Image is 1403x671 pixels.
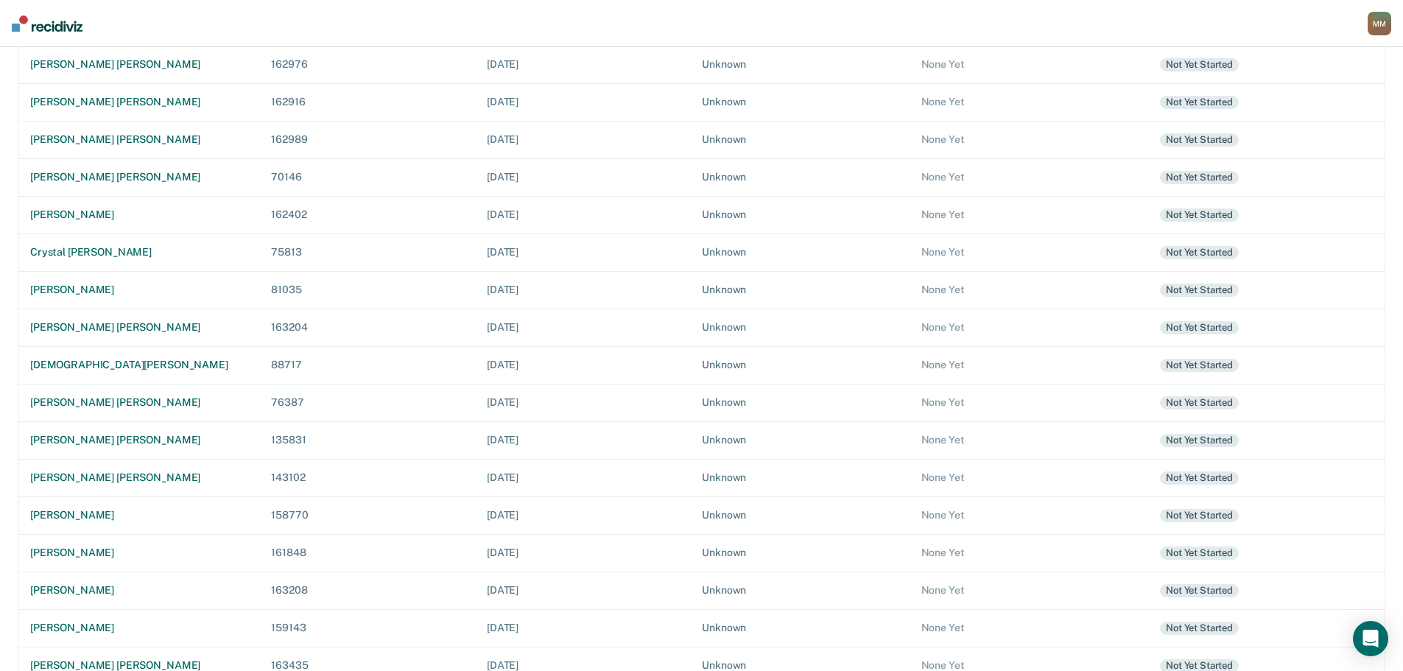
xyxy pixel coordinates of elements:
div: [DEMOGRAPHIC_DATA][PERSON_NAME] [30,359,247,371]
div: [PERSON_NAME] [PERSON_NAME] [30,434,247,446]
td: Unknown [690,572,909,609]
td: [DATE] [475,609,690,647]
div: None Yet [921,284,1137,296]
div: Not yet started [1160,208,1239,222]
div: Not yet started [1160,396,1239,410]
img: Recidiviz [12,15,82,32]
td: Unknown [690,196,909,233]
td: 135831 [259,421,475,459]
td: Unknown [690,233,909,271]
td: 161848 [259,534,475,572]
div: None Yet [921,509,1137,521]
td: [DATE] [475,46,690,83]
div: None Yet [921,96,1137,108]
td: 70146 [259,158,475,196]
div: None Yet [921,171,1137,183]
div: None Yet [921,359,1137,371]
td: [DATE] [475,309,690,346]
div: None Yet [921,58,1137,71]
td: 158770 [259,496,475,534]
div: Not yet started [1160,96,1239,109]
td: 163208 [259,572,475,609]
div: [PERSON_NAME] [PERSON_NAME] [30,321,247,334]
td: [DATE] [475,83,690,121]
td: 162402 [259,196,475,233]
div: None Yet [921,208,1137,221]
div: Not yet started [1160,321,1239,334]
td: [DATE] [475,196,690,233]
div: [PERSON_NAME] [PERSON_NAME] [30,171,247,183]
div: Not yet started [1160,622,1239,635]
td: [DATE] [475,572,690,609]
div: Not yet started [1160,584,1239,597]
td: 162989 [259,121,475,158]
div: None Yet [921,246,1137,259]
div: [PERSON_NAME] [30,547,247,559]
td: 162916 [259,83,475,121]
div: Not yet started [1160,246,1239,259]
div: Not yet started [1160,359,1239,372]
td: 75813 [259,233,475,271]
td: [DATE] [475,496,690,534]
td: [DATE] [475,121,690,158]
td: [DATE] [475,421,690,459]
div: [PERSON_NAME] [30,284,247,296]
td: Unknown [690,309,909,346]
div: None Yet [921,622,1137,634]
td: 159143 [259,609,475,647]
td: Unknown [690,609,909,647]
td: 81035 [259,271,475,309]
div: None Yet [921,133,1137,146]
td: [DATE] [475,271,690,309]
div: [PERSON_NAME] [PERSON_NAME] [30,396,247,409]
td: [DATE] [475,158,690,196]
div: Not yet started [1160,133,1239,147]
div: Not yet started [1160,284,1239,297]
div: Not yet started [1160,547,1239,560]
div: Not yet started [1160,58,1239,71]
td: [DATE] [475,534,690,572]
div: crystal [PERSON_NAME] [30,246,247,259]
td: [DATE] [475,233,690,271]
td: Unknown [690,271,909,309]
td: 163204 [259,309,475,346]
div: [PERSON_NAME] [PERSON_NAME] [30,58,247,71]
div: None Yet [921,321,1137,334]
div: [PERSON_NAME] [PERSON_NAME] [30,96,247,108]
td: [DATE] [475,459,690,496]
td: 88717 [259,346,475,384]
div: [PERSON_NAME] [PERSON_NAME] [30,471,247,484]
div: Not yet started [1160,171,1239,184]
td: Unknown [690,496,909,534]
div: M M [1368,12,1391,35]
td: [DATE] [475,384,690,421]
td: Unknown [690,459,909,496]
td: Unknown [690,46,909,83]
div: Open Intercom Messenger [1353,621,1388,656]
div: [PERSON_NAME] [30,208,247,221]
td: Unknown [690,534,909,572]
div: Not yet started [1160,509,1239,522]
td: [DATE] [475,346,690,384]
td: Unknown [690,384,909,421]
div: [PERSON_NAME] [30,622,247,634]
td: Unknown [690,158,909,196]
div: None Yet [921,396,1137,409]
td: 76387 [259,384,475,421]
div: [PERSON_NAME] [30,509,247,521]
td: 143102 [259,459,475,496]
div: [PERSON_NAME] [PERSON_NAME] [30,133,247,146]
div: None Yet [921,471,1137,484]
div: None Yet [921,584,1137,597]
td: Unknown [690,346,909,384]
div: Not yet started [1160,434,1239,447]
div: [PERSON_NAME] [30,584,247,597]
td: Unknown [690,83,909,121]
div: Not yet started [1160,471,1239,485]
div: None Yet [921,434,1137,446]
td: Unknown [690,421,909,459]
button: MM [1368,12,1391,35]
div: None Yet [921,547,1137,559]
td: Unknown [690,121,909,158]
td: 162976 [259,46,475,83]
